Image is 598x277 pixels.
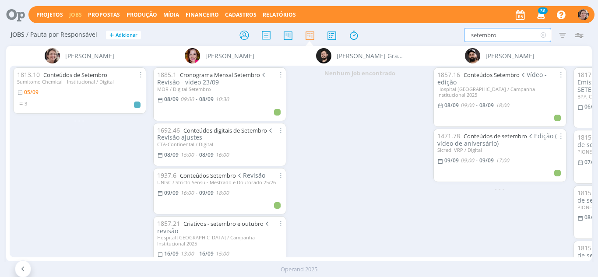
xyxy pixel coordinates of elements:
button: Financeiro [183,11,222,18]
: 09/09 [479,157,494,164]
button: Propostas [85,11,123,18]
span: 1815.3 [577,189,597,197]
: 09:00 [461,102,474,109]
: 08/09 [164,151,179,158]
a: Relatórios [263,11,296,18]
: 18:00 [215,189,229,196]
a: Conteúdos Setembro [180,172,236,179]
span: Edição ( vídeo de aniversário) [437,132,557,147]
div: CTA-Continental / Digital [157,141,282,147]
: 09:00 [180,95,194,103]
span: Propostas [88,11,120,18]
: 17:00 [496,157,509,164]
div: Nenhum job encontrado [290,66,430,81]
span: + [109,31,114,40]
span: 1692.46 [157,126,180,134]
span: 1471.78 [437,132,460,140]
: 16/09 [199,250,214,257]
a: Financeiro [186,11,219,18]
span: [PERSON_NAME] [65,51,114,60]
: 09:00 [461,157,474,164]
span: 1937.6 [157,171,176,179]
span: [PERSON_NAME] [205,51,254,60]
: - [196,190,197,196]
a: Conteúdos de setembro [464,132,527,140]
button: Jobs [67,11,84,18]
: 13:00 [180,250,194,257]
button: Projetos [34,11,66,18]
span: Jobs [11,31,25,39]
a: Conteúdos de Setembro [43,71,107,79]
button: +Adicionar [106,31,141,40]
: 08/09 [444,102,459,109]
span: Vídeo - edição [437,70,547,86]
a: Criativos - setembro e outubro [183,220,264,228]
span: 1857.16 [437,70,460,79]
div: - - - [10,116,150,125]
: 16/09 [164,250,179,257]
div: Hospital [GEOGRAPHIC_DATA] / Campanha Institucional 2025 [157,235,282,246]
: 10:30 [215,95,229,103]
: 08/09 [164,95,179,103]
a: Jobs [69,11,82,18]
img: A [578,9,589,20]
img: B [465,48,480,63]
button: A [577,7,589,22]
div: UNISC / Stricto Sensu - Mestrado e Doutorado 25/26 [157,179,282,185]
span: 1815.3 [577,133,597,141]
button: 36 [531,7,549,23]
: 15:00 [180,151,194,158]
span: Revisão - vídeo 23/09 [157,70,267,86]
div: - - - [430,184,570,193]
: 08/09 [199,95,214,103]
a: Mídia [163,11,179,18]
: 09/09 [444,157,459,164]
span: / Pauta por Responsável [26,31,97,39]
: 05/09 [24,88,39,96]
a: Produção [127,11,157,18]
img: B [185,48,200,63]
: 16:00 [180,189,194,196]
span: Adicionar [116,32,137,38]
span: Cadastros [225,11,257,18]
input: Busca [464,28,551,42]
: - [196,251,197,256]
: 15:00 [215,250,229,257]
span: 36 [538,7,548,14]
span: 1857.21 [157,219,180,228]
button: Mídia [161,11,182,18]
span: Revisão [236,171,266,179]
: 09/09 [199,189,214,196]
button: Produção [124,11,160,18]
span: revisão [157,219,271,235]
: - [476,158,478,163]
img: B [316,48,331,63]
span: [PERSON_NAME] [485,51,535,60]
: - [476,103,478,108]
span: 1813.10 [17,70,40,79]
: 08/09 [199,151,214,158]
span: Revisão ajustes [157,126,274,142]
a: Conteúdos Setembro [464,71,520,79]
a: Projetos [36,11,63,18]
div: Sumitomo Chemical - Institucional / Digital [17,79,142,84]
button: Cadastros [222,11,259,18]
span: 3 [25,100,27,107]
span: 1817.2 [577,70,597,79]
: 16:00 [215,151,229,158]
: 18:00 [496,102,509,109]
span: 1885.1 [157,70,176,79]
span: [PERSON_NAME] Granata [337,51,404,60]
a: Conteúdos digitais de Setembro [183,126,267,134]
: 08/09 [479,102,494,109]
div: Sicredi VRP / Digital [437,147,563,153]
: 09/09 [164,189,179,196]
: - [196,152,197,158]
div: Hospital [GEOGRAPHIC_DATA] / Campanha Institucional 2025 [437,86,563,98]
div: MOR / Digital Setembro [157,86,282,92]
span: 1815.3 [577,244,597,252]
img: A [45,48,60,63]
a: Cronograma Mensal Setembro [180,71,260,79]
: - [196,97,197,102]
button: Relatórios [260,11,299,18]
